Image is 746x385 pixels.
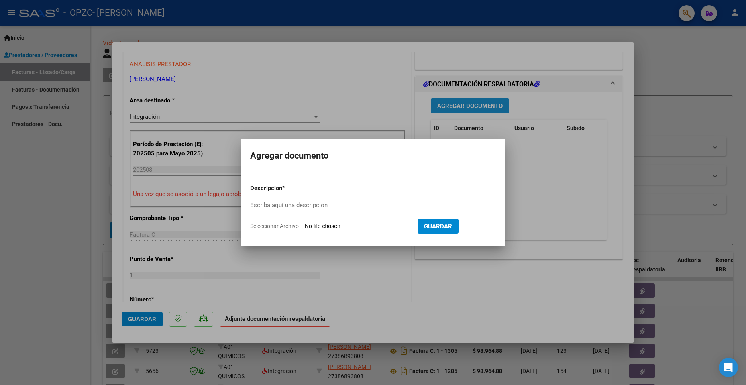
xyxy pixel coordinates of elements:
span: Seleccionar Archivo [250,223,299,229]
h2: Agregar documento [250,148,496,163]
span: Guardar [424,223,452,230]
div: Open Intercom Messenger [719,358,738,377]
p: Descripcion [250,184,324,193]
button: Guardar [418,219,459,234]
